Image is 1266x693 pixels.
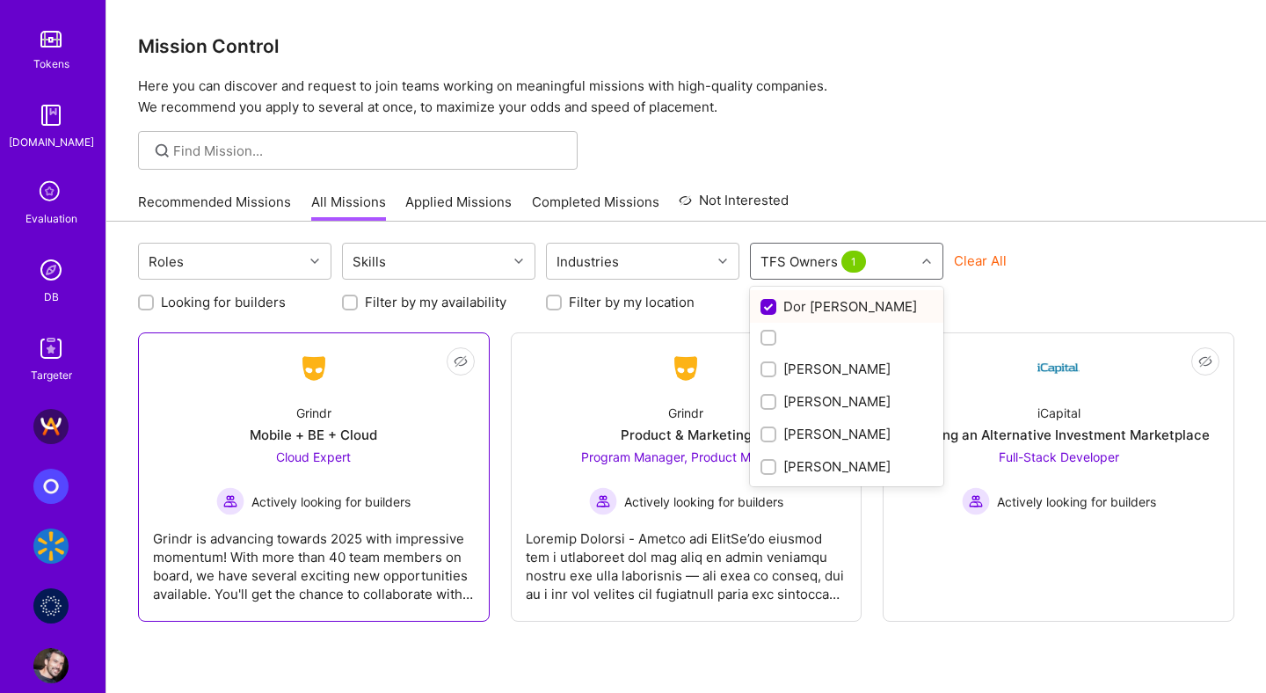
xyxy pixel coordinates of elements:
[138,76,1234,118] p: Here you can discover and request to join teams working on meaningful missions with high-quality ...
[25,209,77,228] div: Evaluation
[33,55,69,73] div: Tokens
[954,252,1007,270] button: Clear All
[296,404,331,422] div: Grindr
[216,487,244,515] img: Actively looking for builders
[29,588,73,624] a: Clearme: Designer for mobile application
[29,648,73,683] a: User Avatar
[581,449,791,464] span: Program Manager, Product Manager
[760,425,933,443] div: [PERSON_NAME]
[679,190,789,222] a: Not Interested
[29,469,73,504] a: Oscar - CRM team leader
[668,404,703,422] div: Grindr
[405,193,512,222] a: Applied Missions
[40,31,62,47] img: tokens
[152,141,172,161] i: icon SearchGrey
[760,360,933,378] div: [PERSON_NAME]
[29,409,73,444] a: A.Team: AIR
[34,176,68,209] i: icon SelectionTeam
[33,98,69,133] img: guide book
[760,457,933,476] div: [PERSON_NAME]
[760,297,933,316] div: Dor [PERSON_NAME]
[29,529,73,564] a: Walmart - Project Diamond: iOS application using computer vision
[589,487,617,515] img: Actively looking for builders
[9,133,94,151] div: [DOMAIN_NAME]
[841,251,866,273] span: 1
[153,515,475,603] div: Grindr is advancing towards 2025 with impressive momentum! With more than 40 team members on boar...
[33,529,69,564] img: Walmart - Project Diamond: iOS application using computer vision
[962,487,990,515] img: Actively looking for builders
[33,409,69,444] img: A.Team: AIR
[138,193,291,222] a: Recommended Missions
[999,449,1119,464] span: Full-Stack Developer
[33,331,69,366] img: Skill Targeter
[514,257,523,266] i: icon Chevron
[293,353,335,384] img: Company Logo
[311,193,386,222] a: All Missions
[898,347,1219,607] a: Company LogoiCapitalBuilding an Alternative Investment MarketplaceFull-Stack Developer Actively l...
[250,426,377,444] div: Mobile + BE + Cloud
[310,257,319,266] i: icon Chevron
[569,293,695,311] label: Filter by my location
[665,353,707,384] img: Company Logo
[161,293,286,311] label: Looking for builders
[760,392,933,411] div: [PERSON_NAME]
[532,193,659,222] a: Completed Missions
[153,347,475,607] a: Company LogoGrindrMobile + BE + CloudCloud Expert Actively looking for buildersActively looking f...
[718,257,727,266] i: icon Chevron
[624,492,783,511] span: Actively looking for builders
[44,288,59,306] div: DB
[1037,404,1080,422] div: iCapital
[1037,347,1080,390] img: Company Logo
[621,426,752,444] div: Product & Marketing
[33,588,69,624] img: Clearme: Designer for mobile application
[526,515,848,603] div: Loremip Dolorsi - Ametco adi ElitSe’do eiusmod tem i utlaboreet dol mag aliq en admin veniamqu no...
[365,293,506,311] label: Filter by my availability
[454,354,468,368] i: icon EyeClosed
[907,426,1210,444] div: Building an Alternative Investment Marketplace
[526,347,848,607] a: Company LogoGrindrProduct & MarketingProgram Manager, Product Manager Actively looking for builde...
[348,249,390,274] div: Skills
[552,249,623,274] div: Industries
[33,648,69,683] img: User Avatar
[276,449,351,464] span: Cloud Expert
[922,257,931,266] i: icon Chevron
[756,249,874,274] div: TFS Owners
[997,492,1156,511] span: Actively looking for builders
[173,142,564,160] input: Find Mission...
[144,249,188,274] div: Roles
[31,366,72,384] div: Targeter
[251,492,411,511] span: Actively looking for builders
[1198,354,1212,368] i: icon EyeClosed
[33,252,69,288] img: Admin Search
[138,35,1234,57] h3: Mission Control
[33,469,69,504] img: Oscar - CRM team leader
